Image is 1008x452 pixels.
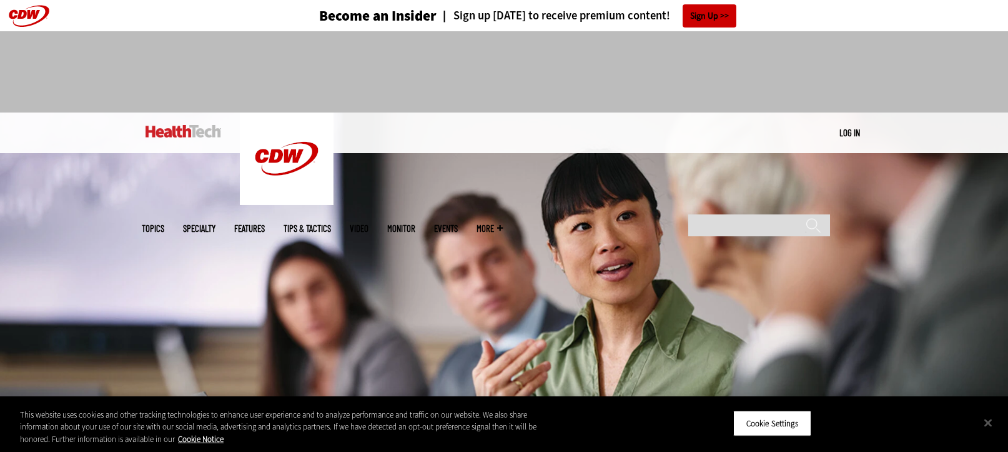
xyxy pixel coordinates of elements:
[234,224,265,233] a: Features
[240,195,334,208] a: CDW
[20,409,555,446] div: This website uses cookies and other tracking technologies to enhance user experience and to analy...
[434,224,458,233] a: Events
[387,224,415,233] a: MonITor
[146,125,221,138] img: Home
[437,10,670,22] a: Sign up [DATE] to receive premium content!
[319,9,437,23] h3: Become an Insider
[683,4,736,28] a: Sign Up
[240,113,334,205] img: Home
[277,44,731,100] iframe: advertisement
[477,224,503,233] span: More
[839,127,860,138] a: Log in
[974,409,1002,436] button: Close
[350,224,368,233] a: Video
[272,9,437,23] a: Become an Insider
[183,224,215,233] span: Specialty
[178,434,224,444] a: More information about your privacy
[142,224,164,233] span: Topics
[284,224,331,233] a: Tips & Tactics
[733,410,811,436] button: Cookie Settings
[839,126,860,139] div: User menu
